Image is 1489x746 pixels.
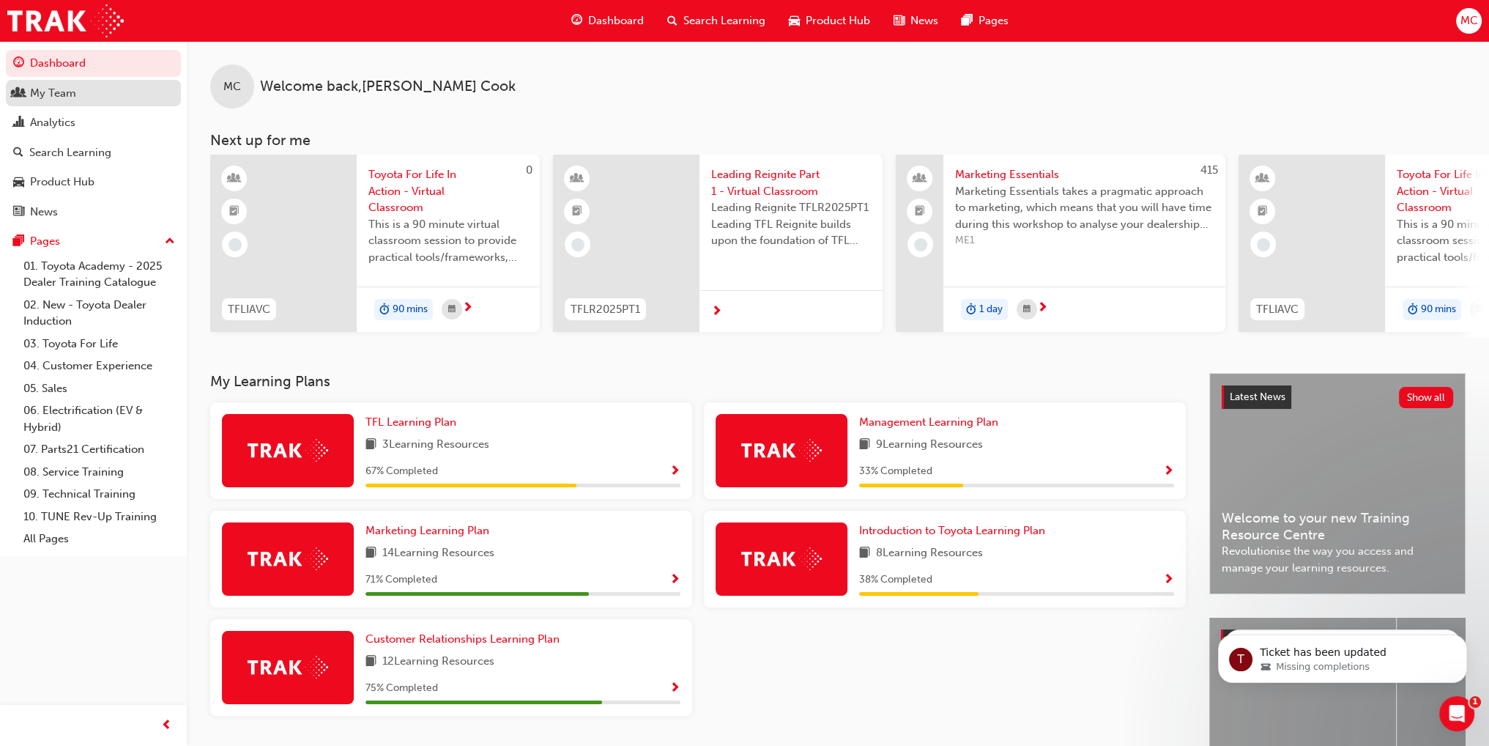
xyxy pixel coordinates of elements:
[955,232,1214,249] span: ME1
[669,574,680,587] span: Show Progress
[859,524,1045,537] span: Introduction to Toyota Learning Plan
[6,47,181,228] button: DashboardMy TeamAnalyticsSearch LearningProduct HubNews
[894,12,905,30] span: news-icon
[6,80,181,107] a: My Team
[248,547,328,570] img: Trak
[382,436,489,454] span: 3 Learning Resources
[30,204,58,221] div: News
[572,169,582,188] span: learningResourceType_INSTRUCTOR_LED-icon
[1222,385,1453,409] a: Latest NewsShow all
[18,255,181,294] a: 01. Toyota Academy - 2025 Dealer Training Catalogue
[29,144,111,161] div: Search Learning
[669,679,680,698] button: Show Progress
[7,4,124,37] a: Trak
[859,463,932,480] span: 33 % Completed
[13,235,24,248] span: pages-icon
[955,183,1214,233] span: Marketing Essentials takes a pragmatic approach to marketing, which means that you will have time...
[13,147,23,160] span: search-icon
[462,302,473,315] span: next-icon
[229,238,242,251] span: learningRecordVerb_NONE-icon
[365,524,489,537] span: Marketing Learning Plan
[1257,238,1270,251] span: learningRecordVerb_NONE-icon
[915,169,925,188] span: people-icon
[18,333,181,355] a: 03. Toyota For Life
[18,399,181,438] a: 06. Electrification (EV & Hybrid)
[560,6,656,36] a: guage-iconDashboard
[882,6,950,36] a: news-iconNews
[6,50,181,77] a: Dashboard
[18,506,181,528] a: 10. TUNE Rev-Up Training
[18,438,181,461] a: 07. Parts21 Certification
[165,232,175,251] span: up-icon
[711,166,871,199] span: Leading Reignite Part 1 - Virtual Classroom
[1456,8,1482,34] button: MC
[572,202,582,221] span: booktick-icon
[365,653,376,671] span: book-icon
[915,202,925,221] span: booktick-icon
[859,544,870,563] span: book-icon
[1222,543,1453,576] span: Revolutionise the way you access and manage your learning resources.
[1256,301,1299,318] span: TFLIAVC
[1408,300,1418,320] span: duration-icon
[382,653,494,671] span: 12 Learning Resources
[741,439,822,462] img: Trak
[1258,202,1268,221] span: booktick-icon
[187,132,1489,149] h3: Next up for me
[914,238,927,251] span: learningRecordVerb_NONE-icon
[365,416,456,429] span: TFL Learning Plan
[1023,300,1031,319] span: calendar-icon
[711,306,722,319] span: next-icon
[260,78,516,95] span: Welcome back , [PERSON_NAME] Cook
[393,301,428,318] span: 90 mins
[13,87,24,100] span: people-icon
[669,682,680,695] span: Show Progress
[228,301,270,318] span: TFLIAVC
[13,206,24,219] span: news-icon
[365,544,376,563] span: book-icon
[30,85,76,102] div: My Team
[365,632,560,646] span: Customer Relationships Learning Plan
[6,109,181,136] a: Analytics
[588,12,644,29] span: Dashboard
[859,416,998,429] span: Management Learning Plan
[1460,12,1477,29] span: MC
[368,216,528,266] span: This is a 90 minute virtual classroom session to provide practical tools/frameworks, behaviours a...
[13,57,24,70] span: guage-icon
[229,169,239,188] span: learningResourceType_INSTRUCTOR_LED-icon
[365,463,438,480] span: 67 % Completed
[368,166,528,216] span: Toyota For Life In Action - Virtual Classroom
[669,571,680,589] button: Show Progress
[711,199,871,249] span: Leading Reignite TFLR2025PT1 Leading TFL Reignite builds upon the foundation of TFL Reignite, rea...
[571,301,640,318] span: TFLR2025PT1
[6,199,181,226] a: News
[1421,301,1456,318] span: 90 mins
[571,238,584,251] span: learningRecordVerb_NONE-icon
[18,528,181,550] a: All Pages
[161,717,172,735] span: prev-icon
[210,155,540,332] a: 0TFLIAVCToyota For Life In Action - Virtual ClassroomThis is a 90 minute virtual classroom sessio...
[1399,387,1454,408] button: Show all
[223,78,241,95] span: MC
[910,12,938,29] span: News
[876,436,983,454] span: 9 Learning Resources
[859,522,1051,539] a: Introduction to Toyota Learning Plan
[18,355,181,377] a: 04. Customer Experience
[669,465,680,479] span: Show Progress
[789,12,800,30] span: car-icon
[1469,696,1481,708] span: 1
[18,294,181,333] a: 02. New - Toyota Dealer Induction
[962,12,973,30] span: pages-icon
[365,436,376,454] span: book-icon
[777,6,882,36] a: car-iconProduct Hub
[1230,391,1285,403] span: Latest News
[859,572,932,588] span: 38 % Completed
[1200,163,1218,177] span: 415
[553,155,883,332] a: TFLR2025PT1Leading Reignite Part 1 - Virtual ClassroomLeading Reignite TFLR2025PT1 Leading TFL Re...
[365,572,437,588] span: 71 % Completed
[1439,696,1474,731] iframe: Intercom live chat
[1477,300,1484,319] span: calendar-icon
[379,300,390,320] span: duration-icon
[1222,510,1453,543] span: Welcome to your new Training Resource Centre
